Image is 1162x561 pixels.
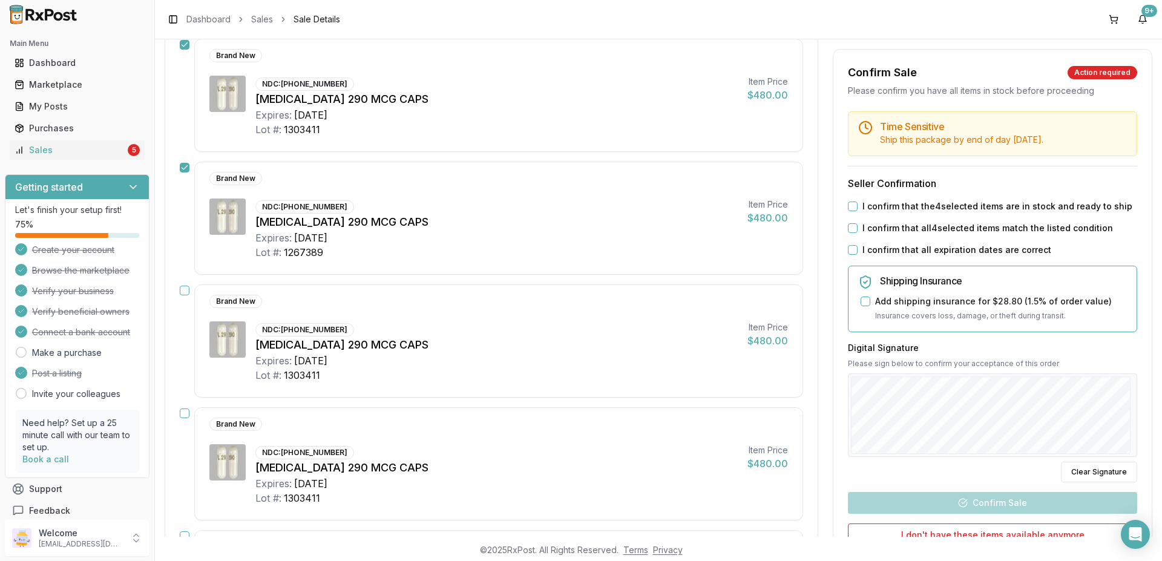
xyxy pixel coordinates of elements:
[875,295,1112,307] label: Add shipping insurance for $28.80 ( 1.5 % of order value)
[284,245,323,260] div: 1267389
[255,336,738,353] div: [MEDICAL_DATA] 290 MCG CAPS
[255,108,292,122] div: Expires:
[284,491,320,505] div: 1303411
[255,323,354,336] div: NDC: [PHONE_NUMBER]
[209,295,262,308] div: Brand New
[5,500,149,522] button: Feedback
[284,368,320,382] div: 1303411
[186,13,231,25] a: Dashboard
[1133,10,1152,29] button: 9+
[22,417,132,453] p: Need help? Set up a 25 minute call with our team to set up.
[15,180,83,194] h3: Getting started
[32,244,114,256] span: Create your account
[255,446,354,459] div: NDC: [PHONE_NUMBER]
[209,444,246,481] img: Linzess 290 MCG CAPS
[1121,520,1150,549] div: Open Intercom Messenger
[747,456,788,471] div: $480.00
[848,523,1137,546] button: I don't have these items available anymore
[5,97,149,116] button: My Posts
[848,176,1137,191] h3: Seller Confirmation
[209,172,262,185] div: Brand New
[5,5,82,24] img: RxPost Logo
[255,77,354,91] div: NDC: [PHONE_NUMBER]
[32,285,114,297] span: Verify your business
[623,545,648,555] a: Terms
[255,368,281,382] div: Lot #:
[255,200,354,214] div: NDC: [PHONE_NUMBER]
[880,276,1127,286] h5: Shipping Insurance
[255,491,281,505] div: Lot #:
[880,134,1043,145] span: Ship this package by end of day [DATE] .
[255,231,292,245] div: Expires:
[5,53,149,73] button: Dashboard
[653,545,683,555] a: Privacy
[209,49,262,62] div: Brand New
[862,200,1132,212] label: I confirm that the 4 selected items are in stock and ready to ship
[209,198,246,235] img: Linzess 290 MCG CAPS
[848,359,1137,369] p: Please sign below to confirm your acceptance of this order
[747,444,788,456] div: Item Price
[294,476,327,491] div: [DATE]
[22,454,69,464] a: Book a call
[186,13,340,25] nav: breadcrumb
[209,76,246,112] img: Linzess 290 MCG CAPS
[255,476,292,491] div: Expires:
[1061,462,1137,482] button: Clear Signature
[15,122,140,134] div: Purchases
[10,117,145,139] a: Purchases
[747,321,788,333] div: Item Price
[39,527,123,539] p: Welcome
[32,388,120,400] a: Invite your colleagues
[747,211,788,225] div: $480.00
[32,306,130,318] span: Verify beneficial owners
[1068,66,1137,79] div: Action required
[15,204,139,216] p: Let's finish your setup first!
[5,119,149,138] button: Purchases
[39,539,123,549] p: [EMAIL_ADDRESS][DOMAIN_NAME]
[848,342,1137,354] h3: Digital Signature
[1141,5,1157,17] div: 9+
[15,79,140,91] div: Marketplace
[294,108,327,122] div: [DATE]
[747,76,788,88] div: Item Price
[294,231,327,245] div: [DATE]
[5,140,149,160] button: Sales5
[747,198,788,211] div: Item Price
[862,244,1051,256] label: I confirm that all expiration dates are correct
[209,321,246,358] img: Linzess 290 MCG CAPS
[848,64,917,81] div: Confirm Sale
[10,96,145,117] a: My Posts
[15,218,33,231] span: 75 %
[5,75,149,94] button: Marketplace
[862,222,1113,234] label: I confirm that all 4 selected items match the listed condition
[32,264,130,277] span: Browse the marketplace
[875,310,1127,322] p: Insurance covers loss, damage, or theft during transit.
[747,88,788,102] div: $480.00
[255,214,738,231] div: [MEDICAL_DATA] 290 MCG CAPS
[255,353,292,368] div: Expires:
[128,144,140,156] div: 5
[209,418,262,431] div: Brand New
[880,122,1127,131] h5: Time Sensitive
[10,139,145,161] a: Sales5
[255,245,281,260] div: Lot #:
[32,326,130,338] span: Connect a bank account
[251,13,273,25] a: Sales
[5,478,149,500] button: Support
[12,528,31,548] img: User avatar
[10,39,145,48] h2: Main Menu
[32,347,102,359] a: Make a purchase
[15,100,140,113] div: My Posts
[255,122,281,137] div: Lot #:
[294,353,327,368] div: [DATE]
[10,52,145,74] a: Dashboard
[15,144,125,156] div: Sales
[747,333,788,348] div: $480.00
[10,74,145,96] a: Marketplace
[29,505,70,517] span: Feedback
[284,122,320,137] div: 1303411
[848,85,1137,97] div: Please confirm you have all items in stock before proceeding
[294,13,340,25] span: Sale Details
[255,91,738,108] div: [MEDICAL_DATA] 290 MCG CAPS
[32,367,82,379] span: Post a listing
